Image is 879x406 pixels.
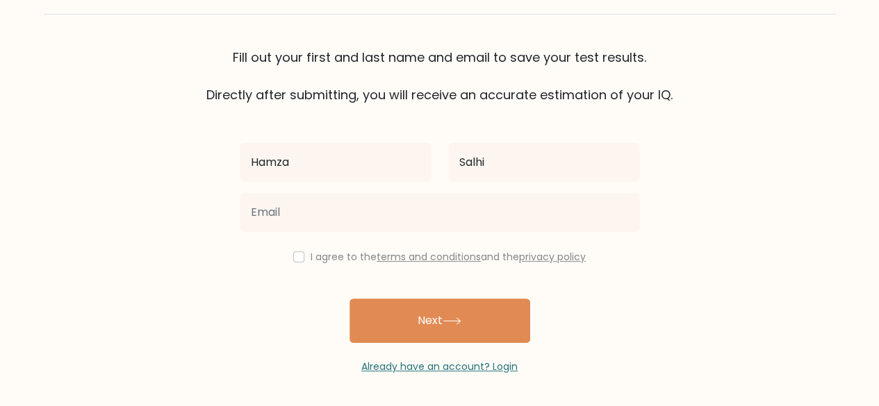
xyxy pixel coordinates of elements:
button: Next [350,298,530,343]
input: First name [240,143,432,182]
input: Last name [448,143,640,182]
label: I agree to the and the [311,250,586,264]
input: Email [240,193,640,232]
a: terms and conditions [377,250,481,264]
a: Already have an account? Login [361,360,518,373]
a: privacy policy [519,250,586,264]
div: Fill out your first and last name and email to save your test results. Directly after submitting,... [44,48,836,104]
